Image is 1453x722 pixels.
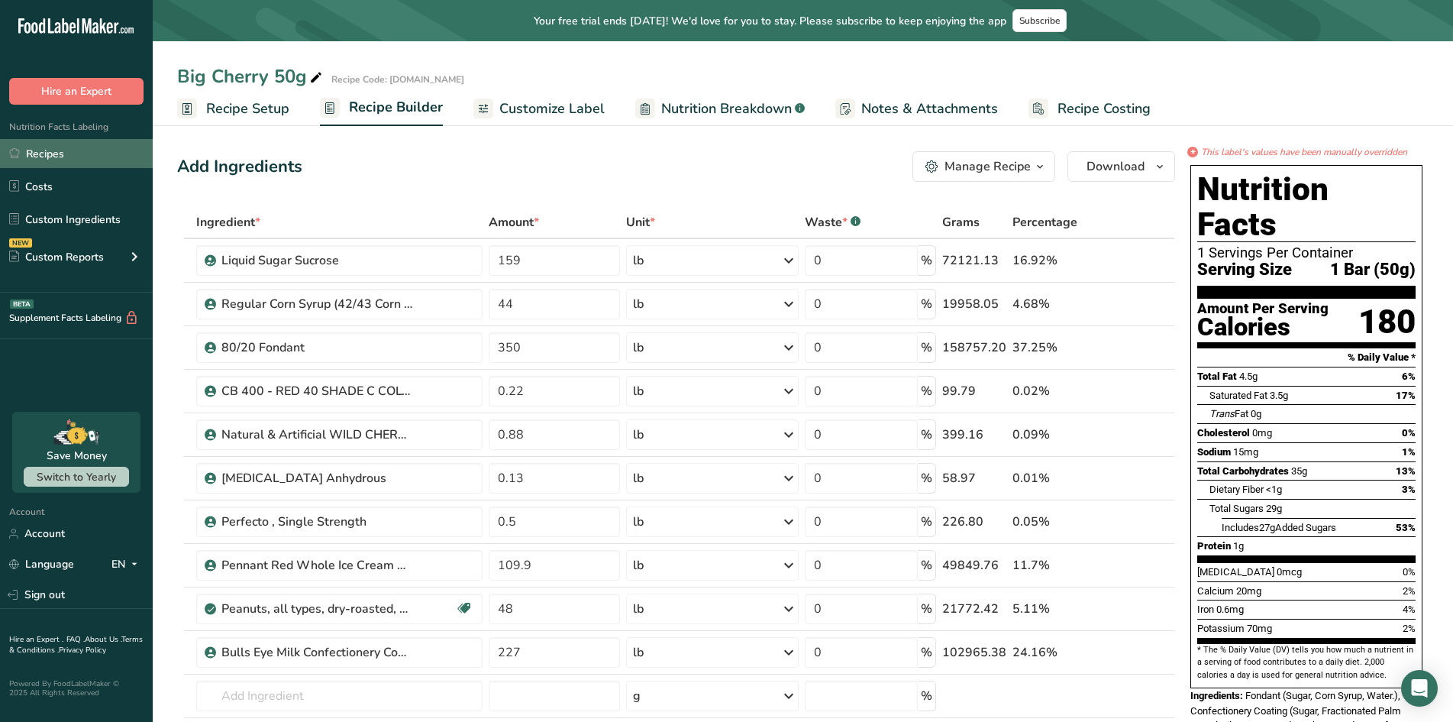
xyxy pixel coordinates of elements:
[1209,503,1264,514] span: Total Sugars
[626,213,655,231] span: Unit
[66,634,85,645] a: FAQ .
[221,469,412,487] div: [MEDICAL_DATA] Anhydrous
[1197,540,1231,552] span: Protein
[177,63,325,90] div: Big Cherry 50g
[1201,145,1407,159] i: This label's values have been manually overridden
[1012,251,1103,270] div: 16.92%
[633,295,644,313] div: lb
[942,426,1006,444] div: 399.16
[633,643,644,662] div: lb
[473,92,605,126] a: Customize Label
[221,426,412,444] div: Natural & Artificial WILD CHERRY Flavor
[1197,644,1416,682] section: * The % Daily Value (DV) tells you how much a nutrient in a serving of food contributes to a dail...
[221,600,412,618] div: Peanuts, all types, dry-roasted, without salt
[221,556,412,575] div: Pennant Red Whole Ice Cream Cherries 55 brix
[9,551,74,578] a: Language
[349,97,443,118] span: Recipe Builder
[1197,427,1250,439] span: Cholesterol
[1012,295,1103,313] div: 4.68%
[1396,390,1416,401] span: 17%
[1233,540,1244,552] span: 1g
[9,679,144,698] div: Powered By FoodLabelMaker © 2025 All Rights Reserved
[1197,566,1274,578] span: [MEDICAL_DATA]
[59,645,106,656] a: Privacy Policy
[1403,604,1416,615] span: 4%
[942,295,1006,313] div: 19958.05
[221,513,412,531] div: Perfecto , Single Strength
[37,470,116,484] span: Switch to Yearly
[1252,427,1272,439] span: 0mg
[1402,484,1416,495] span: 3%
[206,99,289,119] span: Recipe Setup
[942,600,1006,618] div: 21772.42
[1209,408,1235,419] i: Trans
[221,251,412,270] div: Liquid Sugar Sucrose
[534,13,1006,29] span: Your free trial ends [DATE]! We'd love for you to stay. Please subscribe to keep enjoying the app
[47,448,107,464] div: Save Money
[9,634,143,656] a: Terms & Conditions .
[661,99,792,119] span: Nutrition Breakdown
[221,382,412,400] div: CB 400 - RED 40 SHADE C COLOR BITS
[9,634,63,645] a: Hire an Expert .
[1401,670,1438,707] div: Open Intercom Messenger
[1197,585,1234,597] span: Calcium
[633,556,644,575] div: lb
[633,426,644,444] div: lb
[1197,465,1289,477] span: Total Carbohydrates
[1012,513,1103,531] div: 0.05%
[1197,446,1231,458] span: Sodium
[633,600,644,618] div: lb
[805,213,860,231] div: Waste
[1012,600,1103,618] div: 5.11%
[1403,566,1416,578] span: 0%
[320,90,443,127] a: Recipe Builder
[633,382,644,400] div: lb
[9,249,104,265] div: Custom Reports
[1012,338,1103,357] div: 37.25%
[633,513,644,531] div: lb
[912,151,1055,182] button: Manage Recipe
[1396,465,1416,477] span: 13%
[1012,382,1103,400] div: 0.02%
[1277,566,1302,578] span: 0mcg
[1233,446,1258,458] span: 15mg
[633,469,644,487] div: lb
[1012,9,1067,32] button: Subscribe
[1197,623,1245,634] span: Potassium
[489,213,539,231] span: Amount
[1209,390,1267,401] span: Saturated Fat
[10,299,34,309] div: BETA
[1012,469,1103,487] div: 0.01%
[1012,556,1103,575] div: 11.7%
[1396,522,1416,533] span: 53%
[196,681,483,711] input: Add Ingredient
[1197,261,1292,280] span: Serving Size
[1197,604,1214,615] span: Iron
[942,338,1006,357] div: 158757.20
[1057,99,1151,119] span: Recipe Costing
[1012,643,1103,662] div: 24.16%
[177,154,302,180] div: Add Ingredients
[85,634,121,645] a: About Us .
[1197,245,1416,261] div: 1 Servings Per Container
[1266,484,1282,495] span: <1g
[221,643,412,662] div: Bulls Eye Milk Confectionery Coating - MB
[1209,484,1264,495] span: Dietary Fiber
[499,99,605,119] span: Customize Label
[1330,261,1416,280] span: 1 Bar (50g)
[1403,585,1416,597] span: 2%
[1403,623,1416,634] span: 2%
[633,338,644,357] div: lb
[24,467,129,487] button: Switch to Yearly
[221,338,412,357] div: 80/20 Fondant
[331,73,464,86] div: Recipe Code: [DOMAIN_NAME]
[861,99,998,119] span: Notes & Attachments
[196,213,260,231] span: Ingredient
[1216,604,1244,615] span: 0.6mg
[942,251,1006,270] div: 72121.13
[1358,302,1416,342] div: 180
[1270,390,1288,401] span: 3.5g
[111,555,144,574] div: EN
[1190,690,1243,701] span: Ingredients:
[942,643,1006,662] div: 102965.38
